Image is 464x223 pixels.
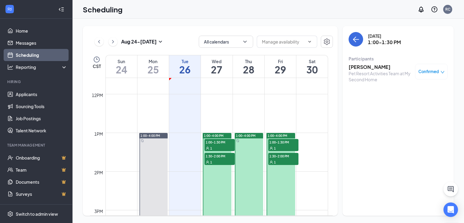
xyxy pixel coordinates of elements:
button: Settings [321,36,333,48]
span: 1:00-4:00 PM [204,134,224,138]
div: 1pm [93,131,104,137]
button: ChevronRight [108,37,118,46]
svg: SmallChevronDown [157,38,164,45]
h1: 25 [137,64,169,75]
div: Reporting [16,64,68,70]
div: Thu [233,58,264,64]
div: Fri [265,58,296,64]
div: RC [445,7,450,12]
div: Hiring [7,79,66,84]
span: 1 [210,160,212,164]
span: 1 [210,146,212,150]
h3: Aug 24 - [DATE] [121,38,157,45]
div: NVA CyberSecurity [13,4,59,10]
div: Sun [106,58,137,64]
h1: 27 [201,64,232,75]
h3: [PERSON_NAME] [349,64,412,70]
a: Scheduling [16,49,67,61]
span: 1:30-2:00 PM [268,153,298,159]
div: 12pm [91,92,104,99]
span: 1:00-1:30 PM [268,139,298,145]
svg: ArrowLeft [352,36,359,43]
span: 1 [274,146,276,150]
h1: 26 [169,64,201,75]
div: Mon [137,58,169,64]
svg: ChatActive [447,186,454,193]
svg: Settings [323,38,330,45]
span: 1:00-4:00 PM [268,134,287,138]
a: Talent Network [16,124,67,137]
span: CST [93,63,101,69]
button: All calendarsChevronDown [199,36,253,48]
svg: WorkstreamLogo [7,6,13,12]
div: 2pm [93,169,104,176]
img: 1755887412032553598.png [1,1,13,13]
svg: User [269,160,273,164]
a: Sourcing Tools [16,100,67,112]
div: Pet Resort Activities Team at My Second Home [349,70,412,82]
div: Switch to admin view [16,211,58,217]
button: ChatActive [443,182,458,196]
svg: QuestionInfo [431,6,438,13]
span: down [440,70,445,74]
img: 1755887412032553598.png [4,4,10,10]
div: 3pm [93,208,104,215]
svg: Sync [236,139,239,142]
span: 1:30-2:00 PM [205,153,235,159]
h1: 24 [106,64,137,75]
div: Watch Video [56,120,92,136]
span: 1:00-1:30 PM [205,139,235,145]
h1: 28 [233,64,264,75]
div: Open Intercom Messenger [443,202,458,217]
svg: ChevronRight [110,38,116,45]
p: Please watch this 2-minute video to review the warning signs from the recent phishing email so th... [10,56,86,80]
svg: Clock [93,56,100,63]
span: 1 [274,160,276,164]
svg: Collapse [58,6,64,12]
a: August 28, 2025 [233,55,264,78]
input: Manage availability [262,38,305,45]
div: [DATE] [368,33,401,39]
a: August 24, 2025 [106,55,137,78]
svg: User [269,147,273,150]
svg: ChevronDown [307,39,312,44]
h1: Scheduling [83,4,123,15]
a: Messages [16,37,67,49]
svg: Analysis [7,64,13,70]
a: August 29, 2025 [265,55,296,78]
button: back-button [349,32,363,47]
a: OnboardingCrown [16,152,67,164]
a: August 30, 2025 [296,55,328,78]
span: Confirmed [418,69,439,75]
a: August 27, 2025 [201,55,232,78]
svg: Settings [7,211,13,217]
a: Job Postings [16,112,67,124]
a: DocumentsCrown [16,176,67,188]
h3: 1:00-1:30 PM [368,39,401,46]
svg: Sync [141,139,144,142]
div: Sat [296,58,328,64]
div: Participants [349,56,448,62]
p: Phishing is getting sophisticated, with red flags less apparent. Any email that is suspicious, SP... [10,11,86,36]
a: August 26, 2025 [169,55,201,78]
a: Home [16,25,67,37]
a: TeamCrown [16,164,67,176]
svg: ChevronDown [242,39,248,45]
strong: REPORTED [15,26,37,31]
div: Wed [201,58,232,64]
a: Applicants [16,88,67,100]
div: Team Management [7,143,66,148]
div: Tue [169,58,201,64]
svg: Notifications [417,6,425,13]
svg: ChevronLeft [96,38,102,45]
button: ChevronLeft [95,37,104,46]
h1: 29 [265,64,296,75]
a: August 25, 2025 [137,55,169,78]
svg: User [206,147,209,150]
svg: User [206,160,209,164]
span: 1:00-4:00 PM [140,134,160,138]
h1: 30 [296,64,328,75]
span: 1:00-4:00 PM [236,134,256,138]
a: SurveysCrown [16,188,67,200]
